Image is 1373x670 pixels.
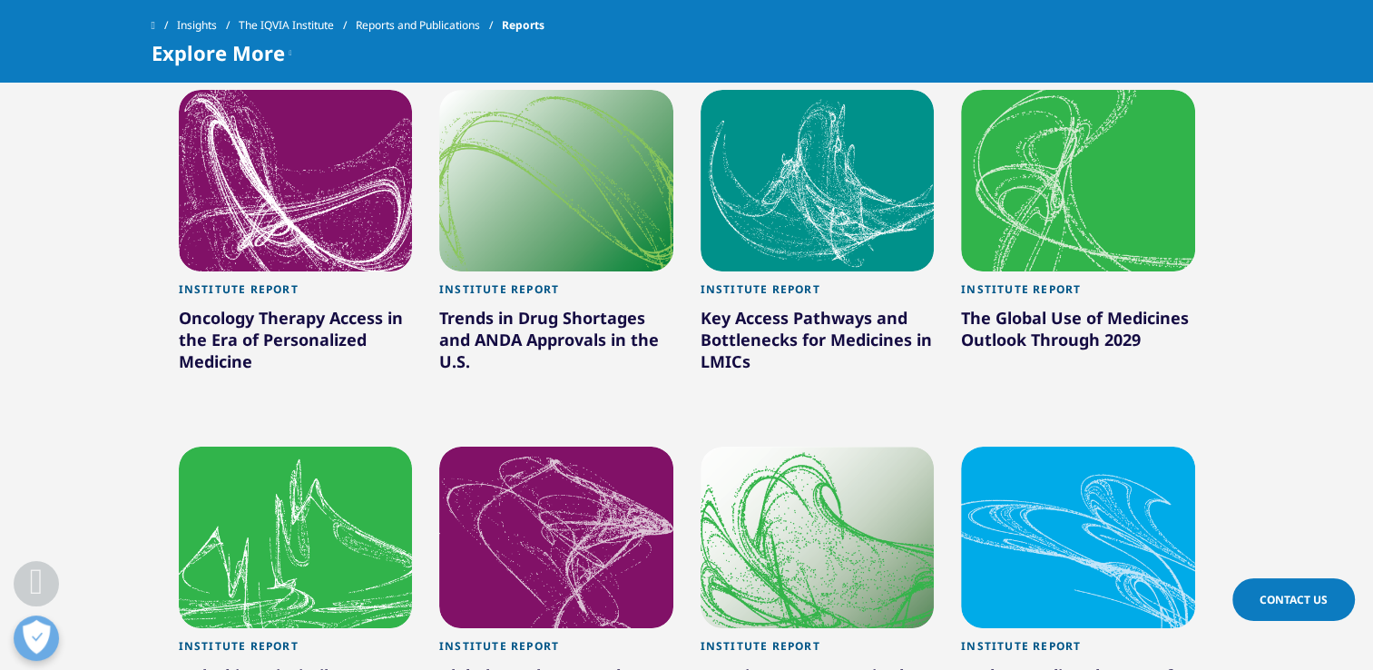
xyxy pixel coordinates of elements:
[701,271,935,419] a: Institute Report Key Access Pathways and Bottlenecks for Medicines in LMICs
[179,307,413,379] div: Oncology Therapy Access in the Era of Personalized Medicine
[14,616,59,661] button: Open Preferences
[152,42,285,64] span: Explore More
[439,282,673,307] div: Institute Report
[961,639,1195,664] div: Institute Report
[356,9,502,42] a: Reports and Publications
[701,282,935,307] div: Institute Report
[439,639,673,664] div: Institute Report
[1260,592,1328,607] span: Contact Us
[239,9,356,42] a: The IQVIA Institute
[1232,578,1355,621] a: Contact Us
[439,271,673,419] a: Institute Report Trends in Drug Shortages and ANDA Approvals in the U.S.
[701,639,935,664] div: Institute Report
[961,282,1195,307] div: Institute Report
[961,271,1195,398] a: Institute Report The Global Use of Medicines Outlook Through 2029
[179,639,413,664] div: Institute Report
[502,9,544,42] span: Reports
[701,307,935,379] div: Key Access Pathways and Bottlenecks for Medicines in LMICs
[439,307,673,379] div: Trends in Drug Shortages and ANDA Approvals in the U.S.
[961,307,1195,358] div: The Global Use of Medicines Outlook Through 2029
[177,9,239,42] a: Insights
[179,271,413,419] a: Institute Report Oncology Therapy Access in the Era of Personalized Medicine
[179,282,413,307] div: Institute Report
